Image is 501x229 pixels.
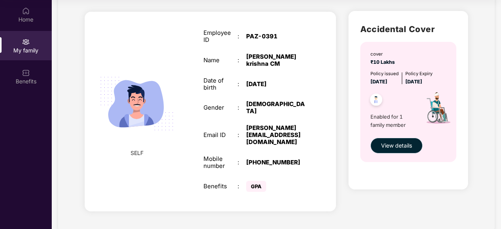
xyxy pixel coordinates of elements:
div: : [238,33,246,40]
img: svg+xml;base64,PHN2ZyBpZD0iSG9tZSIgeG1sbnM9Imh0dHA6Ly93d3cudzMub3JnLzIwMDAvc3ZnIiB3aWR0aD0iMjAiIG... [22,7,30,15]
h2: Accidental Cover [360,23,456,36]
div: Policy Expiry [405,70,432,77]
div: Gender [203,104,238,111]
div: : [238,104,246,111]
div: cover [370,50,397,58]
img: svg+xml;base64,PHN2ZyBpZD0iQmVuZWZpdHMiIHhtbG5zPSJodHRwOi8vd3d3LnczLm9yZy8yMDAwL3N2ZyIgd2lkdGg9Ij... [22,69,30,77]
div: Benefits [203,183,238,190]
div: : [238,183,246,190]
img: icon [416,86,460,134]
div: : [238,132,246,139]
img: svg+xml;base64,PHN2ZyB4bWxucz0iaHR0cDovL3d3dy53My5vcmcvMjAwMC9zdmciIHdpZHRoPSIyMjQiIGhlaWdodD0iMT... [91,58,182,149]
span: SELF [131,149,143,157]
span: View details [381,141,412,150]
span: GPA [246,181,266,192]
div: Policy issued [370,70,399,77]
div: Email ID [203,132,238,139]
div: [PERSON_NAME][EMAIL_ADDRESS][DOMAIN_NAME] [246,124,306,146]
div: Name [203,57,238,64]
div: Mobile number [203,155,238,169]
span: Enabled for 1 family member [370,113,416,129]
div: Date of birth [203,77,238,91]
div: [PHONE_NUMBER] [246,159,306,166]
img: svg+xml;base64,PHN2ZyB4bWxucz0iaHR0cDovL3d3dy53My5vcmcvMjAwMC9zdmciIHdpZHRoPSI0OC45NDMiIGhlaWdodD... [367,91,386,110]
div: Employee ID [203,29,238,43]
img: svg+xml;base64,PHN2ZyB3aWR0aD0iMjAiIGhlaWdodD0iMjAiIHZpZXdCb3g9IjAgMCAyMCAyMCIgZmlsbD0ibm9uZSIgeG... [22,38,30,46]
button: View details [370,138,423,153]
div: : [238,159,246,166]
span: [DATE] [405,79,422,85]
div: [DATE] [246,81,306,88]
div: [DEMOGRAPHIC_DATA] [246,101,306,115]
div: PAZ-0391 [246,33,306,40]
div: [PERSON_NAME] krishna CM [246,53,306,67]
div: : [238,57,246,64]
div: : [238,81,246,88]
span: ₹10 Lakhs [370,59,397,65]
span: [DATE] [370,79,387,85]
